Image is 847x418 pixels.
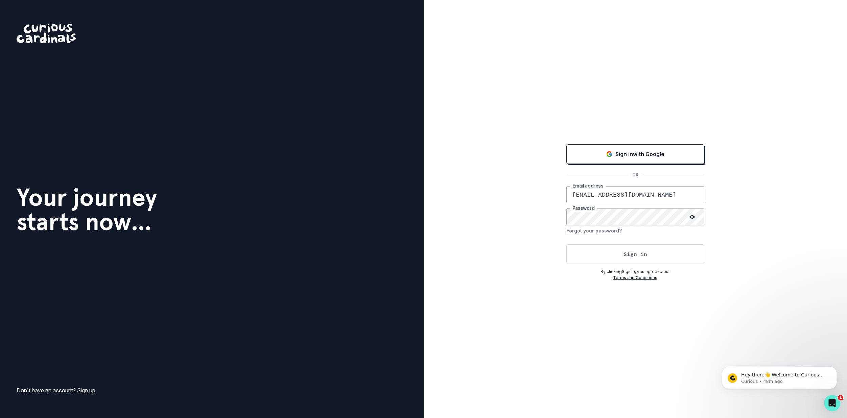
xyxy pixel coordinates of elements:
iframe: Intercom notifications message [712,352,847,400]
p: OR [628,172,642,178]
button: Sign in [566,244,704,264]
img: Curious Cardinals Logo [17,24,76,43]
p: Don't have an account? [17,386,95,394]
button: Forgot your password? [566,225,622,236]
p: Sign in with Google [615,150,664,158]
p: Message from Curious, sent 48m ago [29,26,117,32]
a: Sign up [77,387,95,394]
a: Terms and Conditions [613,275,657,280]
h1: Your journey starts now... [17,185,157,234]
p: By clicking Sign In , you agree to our [566,269,704,275]
span: Hey there👋 Welcome to Curious Cardinals 🙌 Take a look around! If you have any questions or are ex... [29,20,115,58]
button: Sign in with Google (GSuite) [566,144,704,164]
iframe: Intercom live chat [824,395,840,411]
span: 1 [838,395,843,400]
